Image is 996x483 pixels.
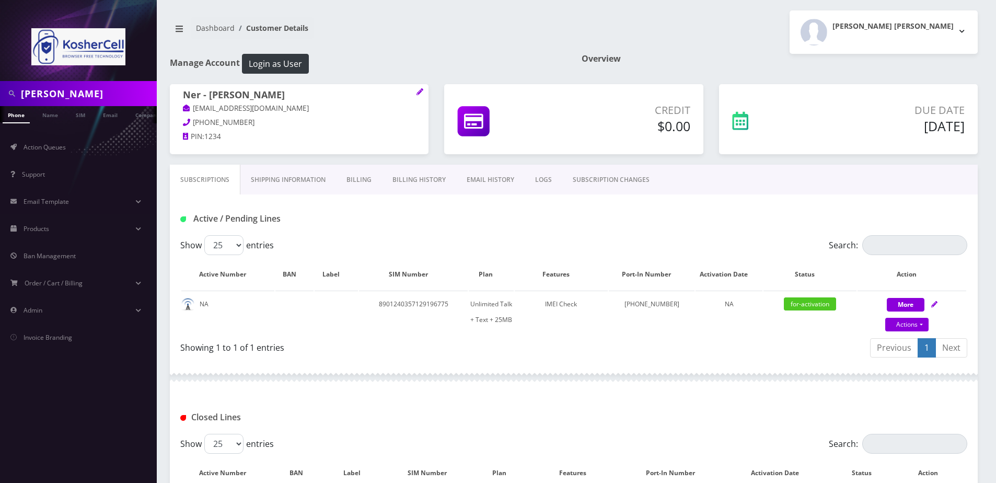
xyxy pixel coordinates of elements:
a: Company [130,106,165,122]
a: SIM [71,106,90,122]
th: BAN: activate to sort column ascending [275,259,314,290]
p: Due Date [815,102,965,118]
button: More [887,298,924,312]
a: Previous [870,338,918,358]
label: Search: [829,434,967,454]
th: SIM Number: activate to sort column ascending [359,259,468,290]
span: Order / Cart / Billing [25,279,83,287]
img: default.png [181,298,194,311]
span: Products [24,224,49,233]
h1: Closed Lines [180,412,432,422]
span: 1234 [204,132,221,141]
input: Search in Company [21,84,154,103]
h5: $0.00 [561,118,690,134]
a: [EMAIL_ADDRESS][DOMAIN_NAME] [183,103,309,114]
button: Login as User [242,54,309,74]
th: Activation Date: activate to sort column ascending [696,259,762,290]
span: Admin [24,306,42,315]
span: Ban Management [24,251,76,260]
h1: Ner - [PERSON_NAME] [183,89,415,102]
img: Active / Pending Lines [180,216,186,222]
a: Next [935,338,967,358]
a: PIN: [183,132,204,142]
a: Shipping Information [240,165,336,195]
th: Port-In Number: activate to sort column ascending [609,259,694,290]
td: NA [181,291,274,333]
td: 8901240357129196775 [359,291,468,333]
th: Active Number: activate to sort column ascending [181,259,274,290]
h2: [PERSON_NAME] [PERSON_NAME] [832,22,954,31]
a: SUBSCRIPTION CHANGES [562,165,660,195]
a: Billing History [382,165,456,195]
img: KosherCell [31,28,125,65]
img: Closed Lines [180,415,186,421]
th: Features: activate to sort column ascending [515,259,608,290]
span: Action Queues [24,143,66,152]
div: Showing 1 to 1 of 1 entries [180,337,566,354]
span: Email Template [24,197,69,206]
span: Support [22,170,45,179]
nav: breadcrumb [170,17,566,47]
span: for-activation [784,297,836,310]
th: Label: activate to sort column ascending [315,259,358,290]
input: Search: [862,235,967,255]
select: Showentries [204,235,244,255]
button: [PERSON_NAME] [PERSON_NAME] [790,10,978,54]
a: Actions [885,318,929,331]
h1: Overview [582,54,978,64]
th: Action: activate to sort column ascending [858,259,966,290]
a: Login as User [240,57,309,68]
a: 1 [918,338,936,358]
td: [PHONE_NUMBER] [609,291,694,333]
a: Phone [3,106,30,123]
th: Status: activate to sort column ascending [763,259,856,290]
td: Unlimited Talk + Text + 25MB [469,291,514,333]
span: [PHONE_NUMBER] [193,118,254,127]
a: Email [98,106,123,122]
a: EMAIL HISTORY [456,165,525,195]
th: Plan: activate to sort column ascending [469,259,514,290]
a: Name [37,106,63,122]
select: Showentries [204,434,244,454]
p: Credit [561,102,690,118]
span: Invoice Branding [24,333,72,342]
a: Billing [336,165,382,195]
li: Customer Details [235,22,308,33]
h1: Manage Account [170,54,566,74]
a: Dashboard [196,23,235,33]
input: Search: [862,434,967,454]
h5: [DATE] [815,118,965,134]
label: Show entries [180,434,274,454]
h1: Active / Pending Lines [180,214,432,224]
span: NA [725,300,734,308]
a: Subscriptions [170,165,240,195]
label: Show entries [180,235,274,255]
label: Search: [829,235,967,255]
div: IMEI Check [515,296,608,312]
a: LOGS [525,165,562,195]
